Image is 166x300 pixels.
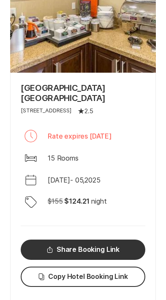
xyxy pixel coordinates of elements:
p: night [91,196,106,206]
button: Share Booking Link [21,240,145,260]
p: [STREET_ADDRESS] [21,106,71,114]
button: Copy Hotel Booking Link [21,267,145,287]
p: [DATE] - 05 , 2025 [48,175,101,185]
p: 2.5 [84,106,93,116]
p: $ 124.21 [64,196,90,206]
p: [GEOGRAPHIC_DATA] [GEOGRAPHIC_DATA] [21,83,145,103]
p: 15 Rooms [48,153,79,163]
p: Rate expires [DATE] [48,131,112,141]
p: $ 155 [48,196,63,206]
